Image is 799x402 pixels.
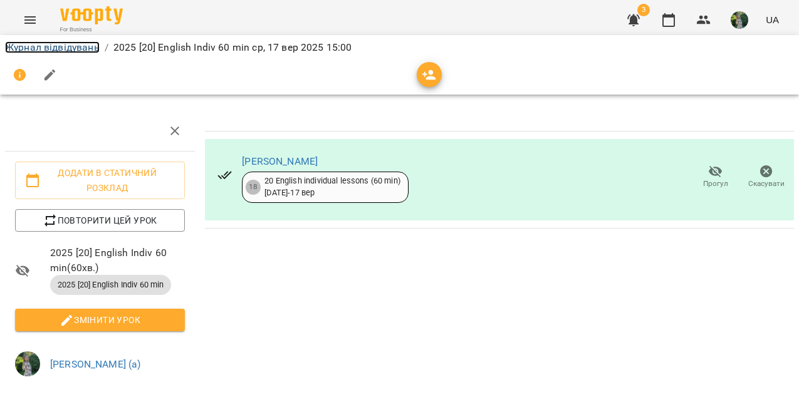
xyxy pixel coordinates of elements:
span: Змінити урок [25,312,175,327]
span: 2025 [20] English Indiv 60 min ( 60 хв. ) [50,245,185,275]
span: UA [766,13,779,26]
span: Додати в статичний розклад [25,165,175,195]
button: UA [761,8,784,31]
a: [PERSON_NAME] (а) [50,358,141,370]
div: 18 [246,180,261,195]
button: Прогул [690,160,741,195]
span: For Business [60,26,123,34]
button: Menu [15,5,45,35]
span: Повторити цей урок [25,213,175,228]
span: Прогул [703,178,728,189]
button: Повторити цей урок [15,209,185,232]
a: [PERSON_NAME] [242,155,318,167]
button: Скасувати [741,160,791,195]
img: Voopty Logo [60,6,123,24]
div: 20 English individual lessons (60 min) [DATE] - 17 вер [264,175,400,198]
button: Додати в статичний розклад [15,162,185,199]
button: Змінити урок [15,309,185,331]
img: 429a96cc9ef94a033d0b11a5387a5960.jfif [15,351,40,376]
nav: breadcrumb [5,40,794,55]
img: 429a96cc9ef94a033d0b11a5387a5960.jfif [731,11,748,29]
li: / [105,40,108,55]
p: 2025 [20] English Indiv 60 min ср, 17 вер 2025 15:00 [113,40,352,55]
a: Журнал відвідувань [5,41,100,53]
span: 2025 [20] English Indiv 60 min [50,279,171,291]
span: Скасувати [748,178,785,189]
span: 3 [637,4,650,16]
